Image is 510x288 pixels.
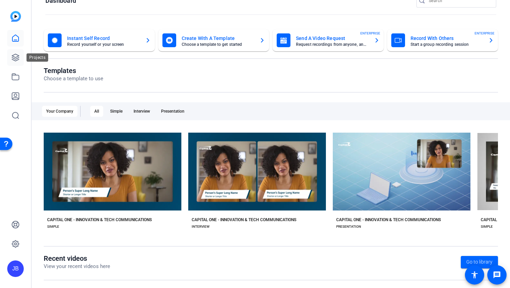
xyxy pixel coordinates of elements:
div: All [90,106,103,117]
div: JB [7,260,24,277]
a: Go to library [461,256,498,268]
mat-card-title: Record With Others [411,34,483,42]
mat-icon: message [493,271,501,279]
button: Record With OthersStart a group recording sessionENTERPRISE [387,29,498,51]
span: ENTERPRISE [475,31,495,36]
div: Your Company [42,106,77,117]
div: Simple [106,106,127,117]
div: CAPITAL ONE - INNOVATION & TECH COMMUNICATIONS [192,217,296,223]
mat-card-subtitle: Choose a template to get started [182,42,254,47]
div: Projects [26,53,48,62]
p: Choose a template to use [44,75,103,83]
mat-card-subtitle: Request recordings from anyone, anywhere [296,42,369,47]
mat-card-title: Instant Self Record [67,34,140,42]
div: INTERVIEW [192,224,210,229]
div: PRESENTATION [336,224,361,229]
button: Instant Self RecordRecord yourself or your screen [44,29,155,51]
mat-card-subtitle: Record yourself or your screen [67,42,140,47]
div: Interview [129,106,154,117]
mat-card-title: Send A Video Request [296,34,369,42]
span: Go to library [466,258,492,266]
div: CAPITAL ONE - INNOVATION & TECH COMMUNICATIONS [47,217,152,223]
div: Presentation [157,106,189,117]
mat-card-subtitle: Start a group recording session [411,42,483,47]
button: Send A Video RequestRequest recordings from anyone, anywhereENTERPRISE [273,29,384,51]
mat-card-title: Create With A Template [182,34,254,42]
img: blue-gradient.svg [10,11,21,22]
mat-icon: accessibility [470,271,479,279]
p: View your recent videos here [44,263,110,270]
h1: Templates [44,66,103,75]
div: SIMPLE [47,224,59,229]
button: Create With A TemplateChoose a template to get started [158,29,269,51]
div: CAPITAL ONE - INNOVATION & TECH COMMUNICATIONS [336,217,441,223]
div: SIMPLE [481,224,493,229]
span: ENTERPRISE [360,31,380,36]
h1: Recent videos [44,254,110,263]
